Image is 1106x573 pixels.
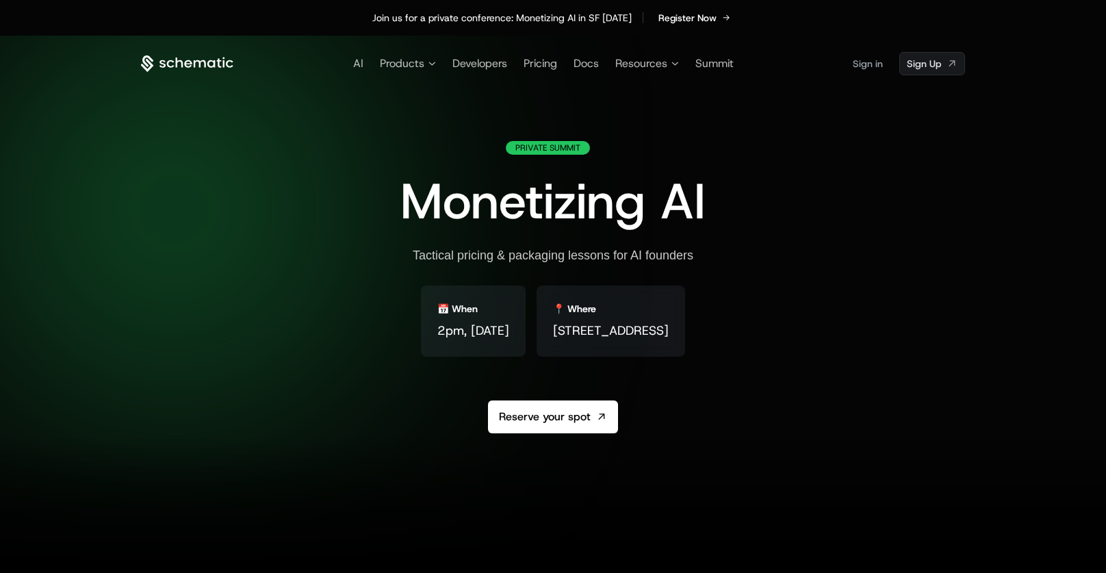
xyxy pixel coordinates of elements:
[400,168,706,234] span: Monetizing AI
[654,8,734,27] a: [object Object]
[437,302,478,316] div: 📅 When
[372,11,632,25] div: Join us for a private conference: Monetizing AI in SF [DATE]
[506,141,590,155] div: Private Summit
[488,400,618,433] a: Reserve your spot
[353,56,363,71] a: AI
[615,55,667,72] span: Resources
[574,56,599,71] a: Docs
[553,302,596,316] div: 📍 Where
[658,11,717,25] span: Register Now
[452,56,507,71] a: Developers
[437,321,509,340] span: 2pm, [DATE]
[907,57,941,71] span: Sign Up
[853,53,883,75] a: Sign in
[695,56,734,71] a: Summit
[899,52,965,75] a: [object Object]
[553,321,669,340] span: [STREET_ADDRESS]
[380,55,424,72] span: Products
[524,56,557,71] a: Pricing
[413,248,693,264] div: Tactical pricing & packaging lessons for AI founders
